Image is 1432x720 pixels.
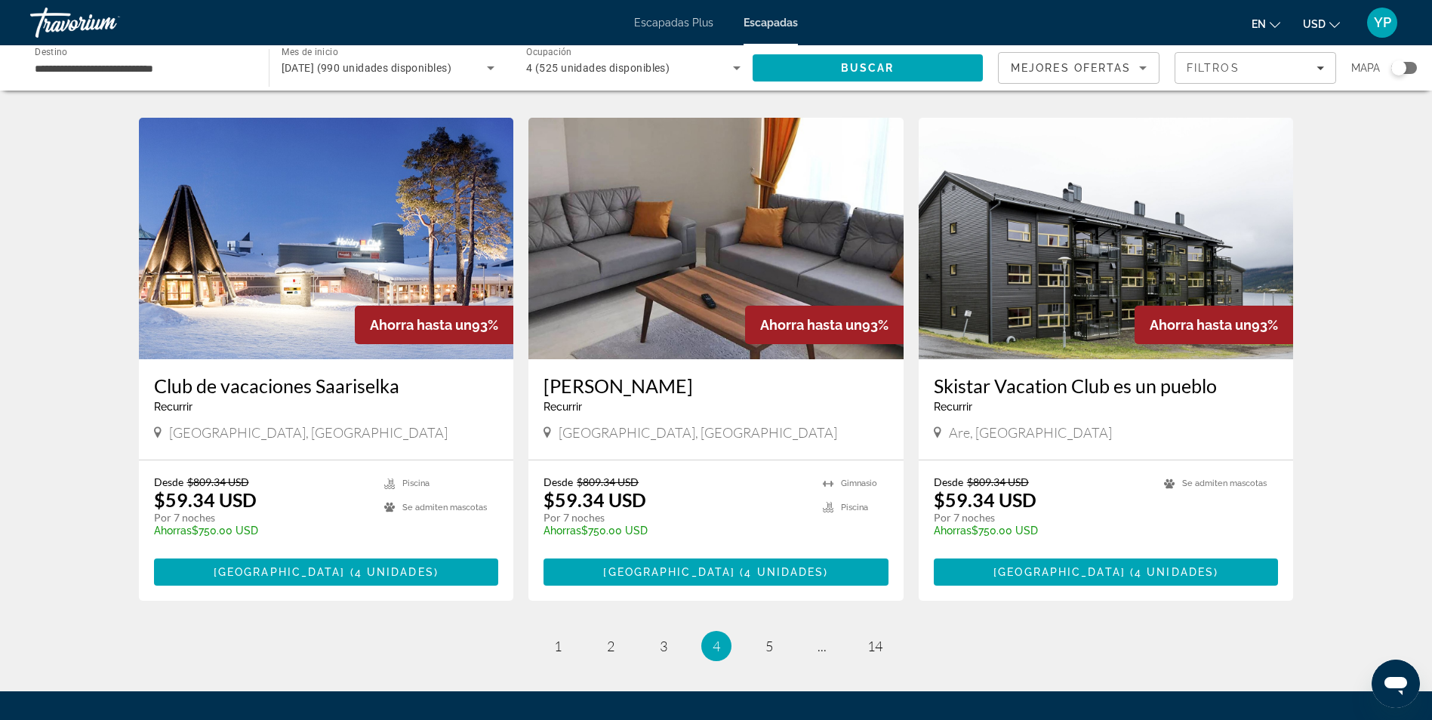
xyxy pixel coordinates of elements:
p: $750.00 USD [544,525,808,537]
span: $809.34 USD [577,475,639,488]
span: ... [818,638,827,654]
p: Por 7 noches [934,511,1150,525]
button: [GEOGRAPHIC_DATA](4 unidades) [154,558,499,586]
span: [DATE] (990 unidades disponibles) [282,62,451,74]
span: 4 (525 unidades disponibles) [526,62,670,74]
input: Seleccionar destino [35,60,249,78]
span: Piscina [402,478,430,488]
span: Filtros [1187,62,1240,74]
button: Filtros [1175,52,1336,84]
span: Ahorra hasta un [370,317,472,333]
span: Ahorras [544,525,581,537]
span: Are, [GEOGRAPHIC_DATA] [949,424,1112,441]
a: Skistar Vacation Club es un pueblo [934,374,1279,397]
span: 3 [660,638,667,654]
span: Desde [934,475,963,488]
span: $809.34 USD [187,475,249,488]
span: Desde [544,475,573,488]
span: Destino [35,46,67,57]
p: Por 7 noches [544,511,808,525]
span: Recurrir [934,401,972,413]
span: Recurrir [544,401,582,413]
span: 5 [765,638,773,654]
div: 93% [1135,306,1293,344]
span: ( ) [735,566,828,578]
a: Escapadas Plus [634,17,713,29]
span: [GEOGRAPHIC_DATA] [603,566,735,578]
img: Nesa Palas [528,118,904,359]
span: Piscina [841,503,868,512]
p: $750.00 USD [934,525,1150,537]
span: Recurrir [154,401,192,413]
span: 14 [867,638,882,654]
img: Club de vacaciones Saariselka [139,118,514,359]
span: 4 unidades [744,566,824,578]
span: Se admiten mascotas [1182,478,1267,488]
button: Menú de usuario [1363,7,1402,38]
span: USD [1303,18,1326,30]
span: 4 [713,638,720,654]
mat-select: Ordenar por [1011,59,1147,77]
p: Por 7 noches [154,511,370,525]
div: 93% [355,306,513,344]
a: Escapadas [744,17,798,29]
span: $809.34 USD [967,475,1029,488]
span: ( ) [1126,566,1218,578]
span: Desde [154,475,183,488]
button: Buscar [753,54,984,82]
span: 1 [554,638,562,654]
span: 4 unidades [355,566,434,578]
span: Se admiten mascotas [402,503,487,512]
div: 93% [745,306,904,344]
img: Skistar Vacation Club es un pueblo [919,118,1294,359]
font: $59.34 USD [154,488,257,511]
a: Travorium [30,3,181,42]
span: Ahorras [934,525,972,537]
a: [PERSON_NAME] [544,374,888,397]
iframe: Botón para iniciar la ventana de mensajería [1372,660,1420,708]
span: en [1252,18,1266,30]
nav: Paginación [139,631,1294,661]
span: [GEOGRAPHIC_DATA] [214,566,346,578]
span: 2 [607,638,614,654]
span: [GEOGRAPHIC_DATA] [993,566,1126,578]
span: Buscar [841,62,895,74]
button: [GEOGRAPHIC_DATA](4 unidades) [544,558,888,586]
button: Cambiar idioma [1252,13,1280,35]
span: Gimnasio [841,478,877,488]
span: [GEOGRAPHIC_DATA], [GEOGRAPHIC_DATA] [169,424,448,441]
span: Ahorra hasta un [760,317,862,333]
font: $59.34 USD [934,488,1036,511]
p: $750.00 USD [154,525,370,537]
button: Cambiar moneda [1303,13,1340,35]
span: Mes de inicio [282,47,338,57]
span: Ahorras [154,525,192,537]
span: 4 unidades [1135,566,1214,578]
button: [GEOGRAPHIC_DATA](4 unidades) [934,558,1279,586]
a: Club de vacaciones Saariselka [154,374,499,397]
span: YP [1374,15,1391,30]
span: Ocupación [526,47,571,57]
font: $59.34 USD [544,488,646,511]
span: Mejores ofertas [1011,62,1132,74]
span: Mapa [1351,57,1380,78]
span: [GEOGRAPHIC_DATA], [GEOGRAPHIC_DATA] [559,424,837,441]
span: ( ) [346,566,439,578]
span: Ahorra hasta un [1150,317,1252,333]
